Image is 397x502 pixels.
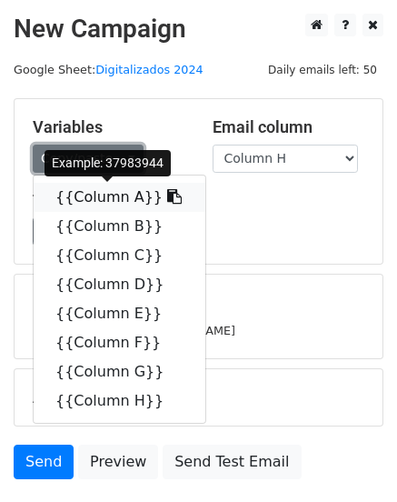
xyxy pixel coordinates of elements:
h2: New Campaign [14,14,383,45]
a: {{Column F}} [34,328,205,357]
a: Send Test Email [163,445,301,479]
a: {{Column B}} [34,212,205,241]
iframe: Chat Widget [306,415,397,502]
a: {{Column G}} [34,357,205,387]
a: Digitalizados 2024 [95,63,203,76]
a: Preview [78,445,158,479]
div: Widget de chat [306,415,397,502]
a: Copy/paste... [33,145,144,173]
a: Daily emails left: 50 [262,63,383,76]
a: Send [14,445,74,479]
a: {{Column D}} [34,270,205,299]
a: {{Column A}} [34,183,205,212]
h5: Variables [33,117,185,137]
small: [EMAIL_ADDRESS][DOMAIN_NAME] [33,324,235,337]
div: Example: 37983944 [45,150,171,176]
a: {{Column C}} [34,241,205,270]
a: {{Column H}} [34,387,205,416]
h5: Email column [213,117,365,137]
small: Google Sheet: [14,63,203,76]
span: Daily emails left: 50 [262,60,383,80]
a: {{Column E}} [34,299,205,328]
